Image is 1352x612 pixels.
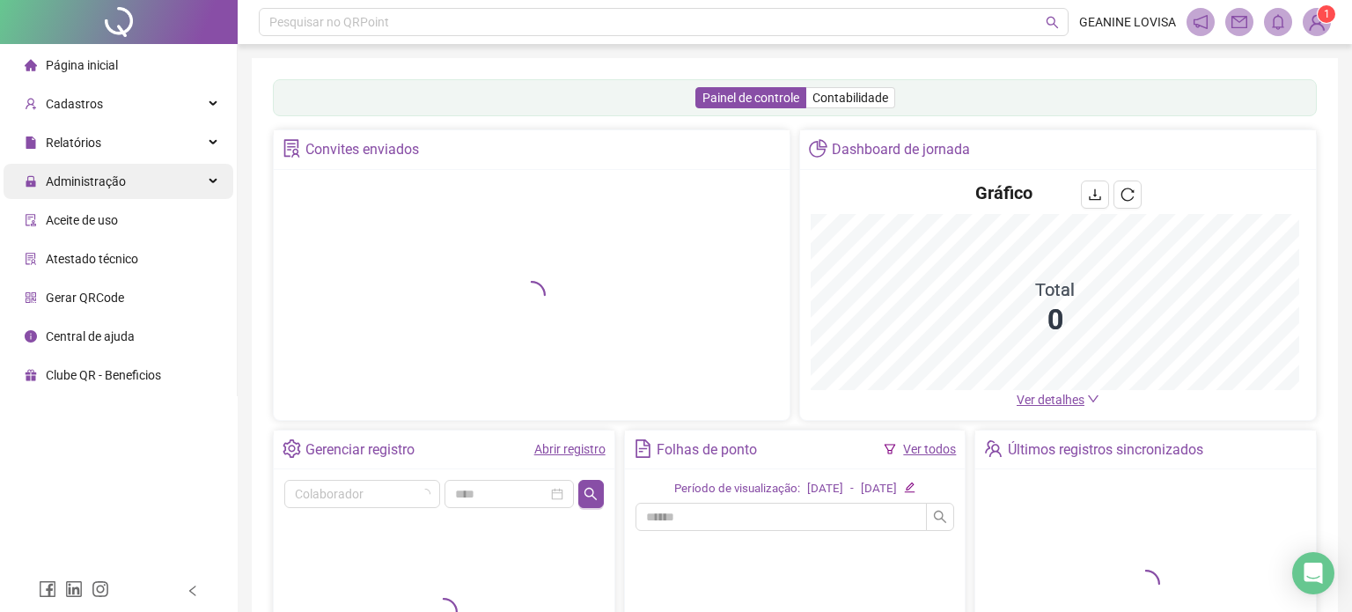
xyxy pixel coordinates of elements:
[65,580,83,598] span: linkedin
[1088,188,1102,202] span: download
[25,136,37,149] span: file
[1231,14,1247,30] span: mail
[420,489,430,499] span: loading
[46,368,161,382] span: Clube QR - Beneficios
[283,439,301,458] span: setting
[809,139,827,158] span: pie-chart
[1132,570,1160,598] span: loading
[46,213,118,227] span: Aceite de uso
[812,91,888,105] span: Contabilidade
[25,291,37,304] span: qrcode
[1008,435,1203,465] div: Últimos registros sincronizados
[305,435,415,465] div: Gerenciar registro
[1193,14,1209,30] span: notification
[25,369,37,381] span: gift
[1270,14,1286,30] span: bell
[534,442,606,456] a: Abrir registro
[657,435,757,465] div: Folhas de ponto
[25,214,37,226] span: audit
[850,480,854,498] div: -
[702,91,799,105] span: Painel de controle
[305,135,419,165] div: Convites enviados
[975,181,1032,205] h4: Gráfico
[25,330,37,343] span: info-circle
[634,439,652,458] span: file-text
[903,442,956,456] a: Ver todos
[25,59,37,71] span: home
[46,291,124,305] span: Gerar QRCode
[861,480,897,498] div: [DATE]
[584,487,598,501] span: search
[92,580,109,598] span: instagram
[1292,552,1334,594] div: Open Intercom Messenger
[904,482,915,493] span: edit
[1304,9,1330,35] img: 94207
[46,136,101,150] span: Relatórios
[283,139,301,158] span: solution
[25,253,37,265] span: solution
[884,443,896,455] span: filter
[1318,5,1335,23] sup: Atualize o seu contato no menu Meus Dados
[832,135,970,165] div: Dashboard de jornada
[187,585,199,597] span: left
[46,58,118,72] span: Página inicial
[1121,188,1135,202] span: reload
[984,439,1003,458] span: team
[25,175,37,188] span: lock
[518,281,546,309] span: loading
[1079,12,1176,32] span: GEANINE LOVISA
[1046,16,1059,29] span: search
[1324,8,1330,20] span: 1
[25,98,37,110] span: user-add
[46,252,138,266] span: Atestado técnico
[46,174,126,188] span: Administração
[674,480,800,498] div: Período de visualização:
[39,580,56,598] span: facebook
[933,510,947,524] span: search
[46,97,103,111] span: Cadastros
[1087,393,1099,405] span: down
[1017,393,1084,407] span: Ver detalhes
[46,329,135,343] span: Central de ajuda
[1017,393,1099,407] a: Ver detalhes down
[807,480,843,498] div: [DATE]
